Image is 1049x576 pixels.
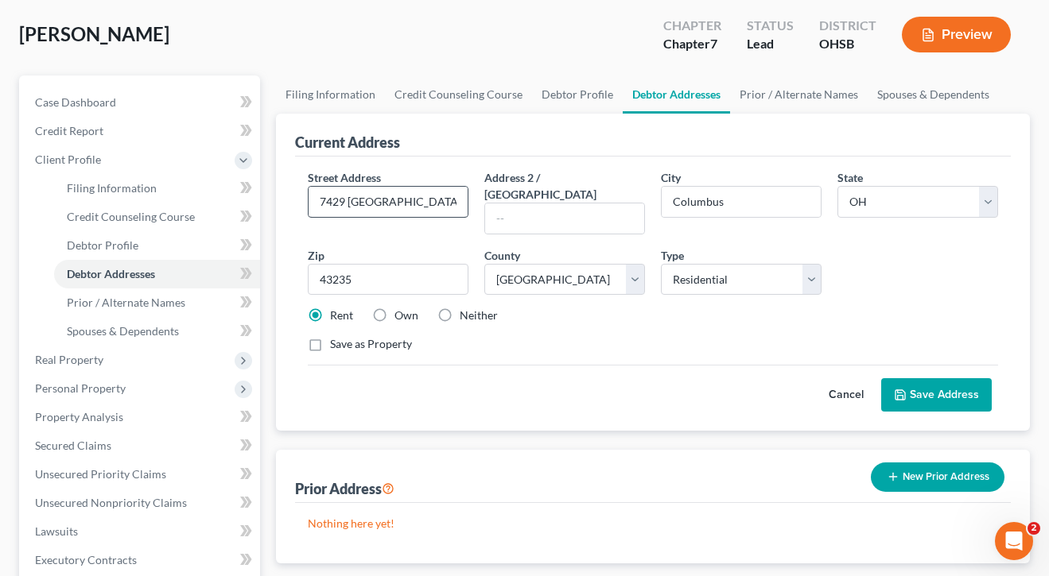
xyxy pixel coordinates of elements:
[623,75,730,114] a: Debtor Addresses
[54,260,260,288] a: Debtor Addresses
[54,231,260,260] a: Debtor Profile
[35,439,111,452] span: Secured Claims
[22,460,260,489] a: Unsecured Priority Claims
[868,75,999,114] a: Spouses & Dependents
[295,133,400,152] div: Current Address
[276,75,385,114] a: Filing Information
[385,75,532,114] a: Credit Counseling Course
[532,75,623,114] a: Debtor Profile
[747,35,794,53] div: Lead
[35,524,78,538] span: Lawsuits
[67,324,179,338] span: Spouses & Dependents
[394,307,418,323] label: Own
[54,174,260,203] a: Filing Information
[295,479,394,498] div: Prior Address
[308,249,324,262] span: Zip
[54,203,260,231] a: Credit Counseling Course
[35,381,126,395] span: Personal Property
[54,288,260,317] a: Prior / Alternate Names
[662,187,821,217] input: Enter city...
[35,553,137,566] span: Executory Contracts
[67,238,138,252] span: Debtor Profile
[871,462,1004,492] button: New Prior Address
[902,17,1011,52] button: Preview
[67,210,195,223] span: Credit Counseling Course
[22,88,260,117] a: Case Dashboard
[661,171,681,184] span: City
[730,75,868,114] a: Prior / Alternate Names
[35,467,166,481] span: Unsecured Priority Claims
[308,171,381,184] span: Street Address
[35,410,123,423] span: Property Analysis
[22,117,260,145] a: Credit Report
[819,35,876,53] div: OHSB
[330,307,353,323] label: Rent
[881,378,992,412] button: Save Address
[484,169,645,203] label: Address 2 / [GEOGRAPHIC_DATA]
[35,124,103,137] span: Credit Report
[819,17,876,35] div: District
[663,17,721,35] div: Chapter
[484,249,520,262] span: County
[747,17,794,35] div: Status
[995,522,1033,560] iframe: Intercom live chat
[661,247,684,264] label: Type
[22,403,260,431] a: Property Analysis
[330,336,412,352] label: Save as Property
[22,431,260,460] a: Secured Claims
[67,181,157,195] span: Filing Information
[308,264,468,296] input: XXXXX
[22,517,260,546] a: Lawsuits
[67,267,155,280] span: Debtor Addresses
[837,171,863,184] span: State
[35,153,101,166] span: Client Profile
[460,307,498,323] label: Neither
[485,203,644,234] input: --
[811,379,881,411] button: Cancel
[22,546,260,574] a: Executory Contracts
[1028,522,1040,535] span: 2
[35,95,116,109] span: Case Dashboard
[35,496,187,509] span: Unsecured Nonpriority Claims
[35,353,103,366] span: Real Property
[308,516,998,532] p: Nothing here yet!
[663,35,721,53] div: Chapter
[67,296,185,309] span: Prior / Alternate Names
[54,317,260,346] a: Spouses & Dependents
[19,22,169,45] span: [PERSON_NAME]
[309,187,468,217] input: Enter street address
[710,36,717,51] span: 7
[22,489,260,517] a: Unsecured Nonpriority Claims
